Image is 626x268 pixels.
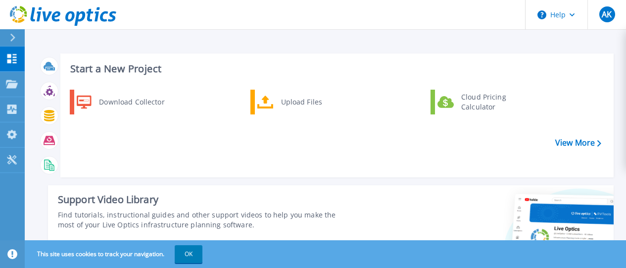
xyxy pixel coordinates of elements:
span: This site uses cookies to track your navigation. [27,245,202,263]
div: Upload Files [276,92,349,112]
div: Support Video Library [58,193,352,206]
a: Upload Files [250,90,352,114]
h3: Start a New Project [70,63,601,74]
div: Cloud Pricing Calculator [456,92,530,112]
div: Download Collector [94,92,169,112]
a: Cloud Pricing Calculator [431,90,532,114]
span: AK [602,10,612,18]
div: Find tutorials, instructional guides and other support videos to help you make the most of your L... [58,210,352,230]
a: Download Collector [70,90,171,114]
a: View More [555,138,601,148]
button: OK [175,245,202,263]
